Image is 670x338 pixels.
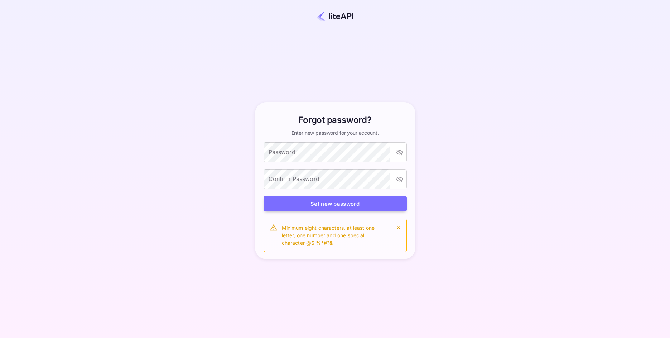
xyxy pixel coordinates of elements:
[282,221,388,249] div: Minimum eight characters, at least one letter, one number and one special character @$!%*#?&
[298,114,371,127] h6: Forgot password?
[393,173,406,186] button: toggle password visibility
[316,11,354,21] img: liteapi
[394,223,404,233] button: close
[393,146,406,159] button: toggle password visibility
[264,196,407,211] button: Set new password
[291,129,379,137] p: Enter new password for your account.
